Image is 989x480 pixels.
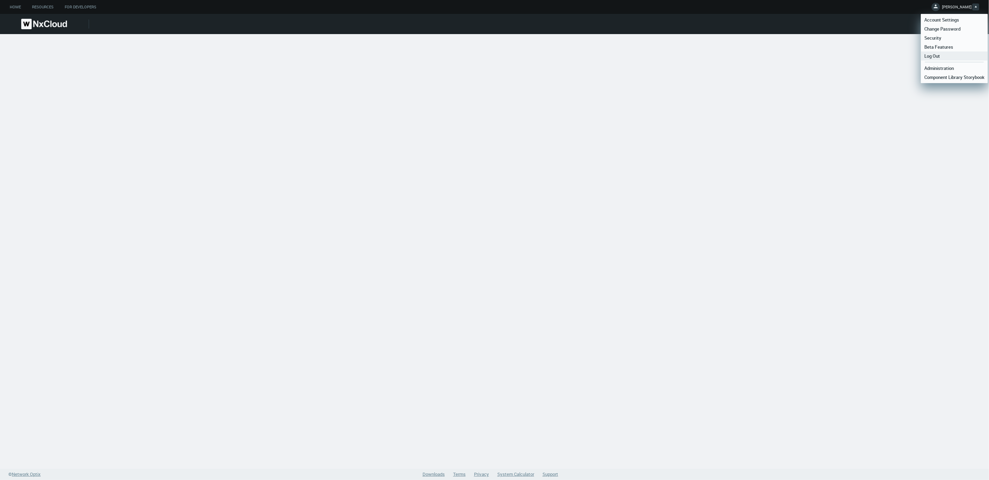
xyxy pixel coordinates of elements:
a: System Calculator [497,471,534,477]
a: Account Settings [921,15,988,24]
a: Beta Features [921,42,988,51]
span: Component Library Storybook [921,74,988,80]
a: Resources [26,3,59,11]
a: Downloads [423,471,445,477]
span: Account Settings [921,17,963,23]
span: Network Optix [12,471,41,477]
span: Administration [921,65,957,71]
span: Security [921,35,945,41]
a: For Developers [59,3,102,11]
span: Log Out [921,53,943,59]
img: Nx Cloud logo [21,19,67,29]
span: [PERSON_NAME] [942,4,972,12]
span: Beta Features [921,44,957,50]
a: Administration [921,64,988,73]
a: Privacy [474,471,489,477]
a: Security [921,33,988,42]
a: Component Library Storybook [921,73,988,82]
a: Home [4,3,26,11]
a: ©Network Optix [8,471,41,478]
a: Change Password [921,24,988,33]
a: Terms [453,471,466,477]
span: Change Password [921,26,964,32]
a: Support [542,471,558,477]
